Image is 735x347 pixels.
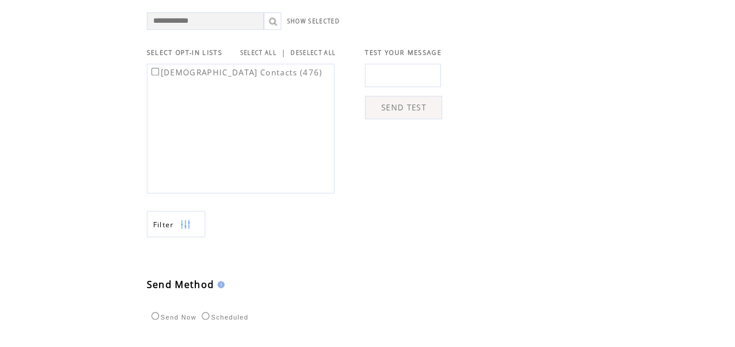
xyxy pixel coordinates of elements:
span: SELECT OPT-IN LISTS [147,48,222,57]
label: [DEMOGRAPHIC_DATA] Contacts (476) [149,67,323,78]
input: Send Now [151,312,159,320]
span: Show filters [153,220,174,230]
span: Send Method [147,278,215,291]
input: Scheduled [202,312,209,320]
a: SEND TEST [365,96,442,119]
a: Filter [147,211,205,237]
img: filters.png [180,211,191,238]
span: | [281,47,286,58]
a: SELECT ALL [240,49,277,57]
label: Send Now [149,314,196,321]
img: help.gif [214,281,225,288]
a: SHOW SELECTED [287,18,340,25]
input: [DEMOGRAPHIC_DATA] Contacts (476) [151,68,159,75]
span: TEST YOUR MESSAGE [365,48,441,57]
a: DESELECT ALL [291,49,336,57]
label: Scheduled [199,314,249,321]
